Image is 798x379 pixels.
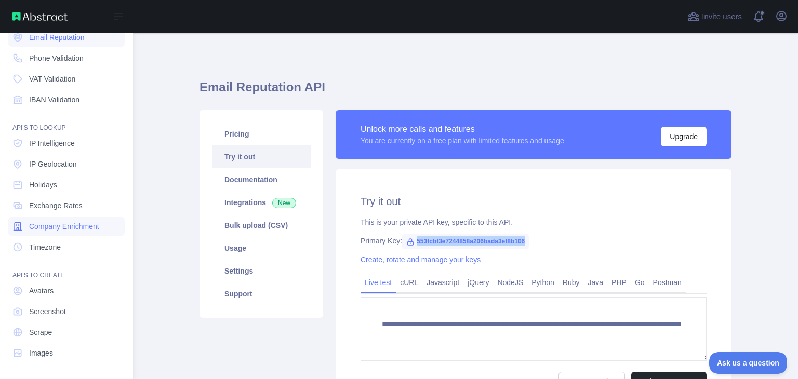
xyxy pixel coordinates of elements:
[8,175,125,194] a: Holidays
[661,127,707,146] button: Upgrade
[361,274,396,291] a: Live test
[29,200,83,211] span: Exchange Rates
[29,306,66,317] span: Screenshot
[29,94,79,105] span: IBAN Validation
[29,286,54,296] span: Avatars
[212,282,311,305] a: Support
[631,274,649,291] a: Go
[212,168,311,191] a: Documentation
[8,281,125,300] a: Avatars
[212,123,311,145] a: Pricing
[463,274,493,291] a: jQuery
[29,221,99,232] span: Company Enrichment
[29,159,77,169] span: IP Geolocation
[558,274,584,291] a: Ruby
[493,274,527,291] a: NodeJS
[8,238,125,256] a: Timezone
[607,274,631,291] a: PHP
[709,352,788,374] iframe: Toggle Customer Support
[402,234,529,249] span: 553fcbf3e7244858a206bada3ef8b106
[29,53,84,63] span: Phone Validation
[29,327,52,337] span: Scrape
[527,274,558,291] a: Python
[29,74,75,84] span: VAT Validation
[361,255,481,264] a: Create, rotate and manage your keys
[29,242,61,252] span: Timezone
[8,217,125,236] a: Company Enrichment
[8,302,125,321] a: Screenshot
[649,274,686,291] a: Postman
[361,194,707,209] h2: Try it out
[29,138,75,148] span: IP Intelligence
[8,28,125,47] a: Email Reputation
[29,32,85,43] span: Email Reputation
[361,136,564,146] div: You are currently on a free plan with limited features and usage
[8,90,125,109] a: IBAN Validation
[212,260,311,282] a: Settings
[396,274,422,291] a: cURL
[8,70,125,88] a: VAT Validation
[8,111,125,132] div: API'S TO LOOKUP
[272,198,296,208] span: New
[212,237,311,260] a: Usage
[12,12,68,21] img: Abstract API
[702,11,742,23] span: Invite users
[8,259,125,279] div: API'S TO CREATE
[361,236,707,246] div: Primary Key:
[8,196,125,215] a: Exchange Rates
[422,274,463,291] a: Javascript
[361,217,707,227] div: This is your private API key, specific to this API.
[29,348,53,358] span: Images
[361,123,564,136] div: Unlock more calls and features
[8,323,125,342] a: Scrape
[212,214,311,237] a: Bulk upload (CSV)
[199,79,731,104] h1: Email Reputation API
[8,49,125,67] a: Phone Validation
[584,274,608,291] a: Java
[685,8,744,25] button: Invite users
[8,155,125,173] a: IP Geolocation
[212,191,311,214] a: Integrations New
[8,134,125,153] a: IP Intelligence
[212,145,311,168] a: Try it out
[8,344,125,362] a: Images
[29,180,57,190] span: Holidays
